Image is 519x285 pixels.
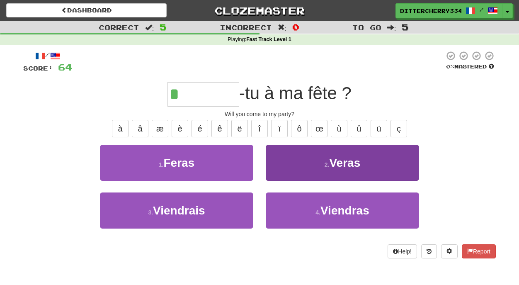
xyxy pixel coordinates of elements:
button: è [172,120,188,137]
button: œ [311,120,327,137]
span: Veras [329,156,360,169]
button: æ [152,120,168,137]
span: Incorrect [220,23,272,32]
span: Score: [23,65,53,72]
button: ü [371,120,387,137]
span: 64 [58,62,72,72]
a: BitterCherry334 / [395,3,502,18]
span: : [387,24,396,31]
span: Correct [99,23,139,32]
button: î [251,120,268,137]
button: Report [462,244,496,258]
button: 1.Feras [100,145,253,181]
span: / [480,7,484,12]
button: Round history (alt+y) [421,244,437,258]
div: Will you come to my party? [23,110,496,118]
span: Viendras [320,204,369,217]
button: 4.Viendras [266,192,419,229]
span: Feras [163,156,194,169]
button: û [351,120,367,137]
button: Help! [388,244,417,258]
a: Dashboard [6,3,167,17]
span: : [278,24,287,31]
span: BitterCherry334 [400,7,461,15]
div: / [23,51,72,61]
small: 4 . [315,209,320,216]
span: : [145,24,154,31]
button: é [192,120,208,137]
button: ô [291,120,308,137]
button: ï [271,120,288,137]
span: 0 [292,22,299,32]
small: 2 . [325,161,330,168]
button: 2.Veras [266,145,419,181]
span: 0 % [446,63,454,70]
span: To go [352,23,381,32]
button: 3.Viendrais [100,192,253,229]
button: ù [331,120,347,137]
button: à [112,120,129,137]
button: ê [211,120,228,137]
span: Viendrais [153,204,205,217]
span: 5 [402,22,409,32]
span: 5 [160,22,167,32]
a: Clozemaster [179,3,340,18]
button: ë [231,120,248,137]
button: â [132,120,148,137]
small: 1 . [159,161,164,168]
span: -tu à ma fête ? [239,83,352,103]
div: Mastered [444,63,496,71]
strong: Fast Track Level 1 [246,37,291,42]
button: ç [390,120,407,137]
small: 3 . [148,209,153,216]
